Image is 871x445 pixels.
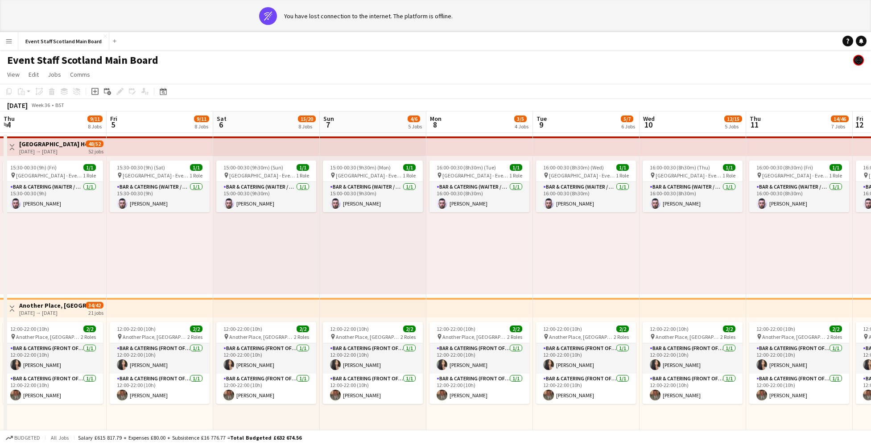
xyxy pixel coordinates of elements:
[19,301,86,309] h3: Another Place, [GEOGRAPHIC_DATA] - Front of House
[535,119,547,130] span: 9
[720,334,735,340] span: 2 Roles
[296,172,309,179] span: 1 Role
[123,334,187,340] span: Another Place, [GEOGRAPHIC_DATA] & Links
[194,115,209,122] span: 9/11
[403,172,416,179] span: 1 Role
[536,322,636,404] app-job-card: 12:00-22:00 (10h)2/2 Another Place, [GEOGRAPHIC_DATA] & Links2 RolesBar & Catering (Front of Hous...
[616,326,629,332] span: 2/2
[749,161,849,212] div: 16:00-00:30 (8h30m) (Fri)1/1 [GEOGRAPHIC_DATA] - Event/FOH Staff1 RoleBar & Catering (Waiter / wa...
[216,322,316,404] div: 12:00-22:00 (10h)2/2 Another Place, [GEOGRAPHIC_DATA] & Links2 RolesBar & Catering (Front of Hous...
[123,172,190,179] span: [GEOGRAPHIC_DATA] - Event/FOH Staff
[510,326,522,332] span: 2/2
[2,119,15,130] span: 4
[87,115,103,122] span: 9/11
[515,123,528,130] div: 4 Jobs
[830,326,842,332] span: 2/2
[642,119,655,130] span: 10
[298,123,315,130] div: 8 Jobs
[110,322,210,404] app-job-card: 12:00-22:00 (10h)2/2 Another Place, [GEOGRAPHIC_DATA] & Links2 RolesBar & Catering (Front of Hous...
[48,70,61,78] span: Jobs
[110,161,210,212] app-job-card: 15:30-00:30 (9h) (Sat)1/1 [GEOGRAPHIC_DATA] - Event/FOH Staff1 RoleBar & Catering (Waiter / waitr...
[400,334,416,340] span: 2 Roles
[322,119,334,130] span: 7
[442,334,507,340] span: Another Place, [GEOGRAPHIC_DATA] & Links
[614,334,629,340] span: 2 Roles
[86,140,103,147] span: 48/52
[643,182,743,212] app-card-role: Bar & Catering (Waiter / waitress)1/116:00-00:30 (8h30m)[PERSON_NAME]
[323,343,423,374] app-card-role: Bar & Catering (Front of House)1/112:00-22:00 (10h)[PERSON_NAME]
[537,115,547,123] span: Tue
[643,343,743,374] app-card-role: Bar & Catering (Front of House)1/112:00-22:00 (10h)[PERSON_NAME]
[83,164,96,171] span: 1/1
[429,161,529,212] div: 16:00-00:30 (8h30m) (Tue)1/1 [GEOGRAPHIC_DATA] - Event/FOH Staff1 RoleBar & Catering (Waiter / wa...
[549,172,616,179] span: [GEOGRAPHIC_DATA] - Event/FOH Staff
[70,70,90,78] span: Comms
[323,374,423,404] app-card-role: Bar & Catering (Front of House)1/112:00-22:00 (10h)[PERSON_NAME]
[88,309,103,316] div: 21 jobs
[749,374,849,404] app-card-role: Bar & Catering (Front of House)1/112:00-22:00 (10h)[PERSON_NAME]
[4,433,41,443] button: Budgeted
[19,140,86,148] h3: [GEOGRAPHIC_DATA] Hotel - Service Staff
[216,343,316,374] app-card-role: Bar & Catering (Front of House)1/112:00-22:00 (10h)[PERSON_NAME]
[725,123,742,130] div: 5 Jobs
[536,161,636,212] div: 16:00-00:30 (8h30m) (Wed)1/1 [GEOGRAPHIC_DATA] - Event/FOH Staff1 RoleBar & Catering (Waiter / wa...
[829,172,842,179] span: 1 Role
[190,164,202,171] span: 1/1
[10,164,57,171] span: 15:30-00:30 (9h) (Fri)
[83,172,96,179] span: 1 Role
[756,326,795,332] span: 12:00-22:00 (10h)
[621,115,633,122] span: 5/7
[190,172,202,179] span: 1 Role
[748,119,761,130] span: 11
[429,322,529,404] app-job-card: 12:00-22:00 (10h)2/2 Another Place, [GEOGRAPHIC_DATA] & Links2 RolesBar & Catering (Front of Hous...
[3,161,103,212] div: 15:30-00:30 (9h) (Fri)1/1 [GEOGRAPHIC_DATA] - Event/FOH Staff1 RoleBar & Catering (Waiter / waitr...
[507,334,522,340] span: 2 Roles
[16,172,83,179] span: [GEOGRAPHIC_DATA] - Event/FOH Staff
[543,326,582,332] span: 12:00-22:00 (10h)
[83,326,96,332] span: 2/2
[187,334,202,340] span: 2 Roles
[88,123,102,130] div: 8 Jobs
[536,182,636,212] app-card-role: Bar & Catering (Waiter / waitress)1/116:00-00:30 (8h30m)[PERSON_NAME]
[284,12,453,20] div: You have lost connection to the internet. The platform is offline.
[66,69,94,80] a: Comms
[749,343,849,374] app-card-role: Bar & Catering (Front of House)1/112:00-22:00 (10h)[PERSON_NAME]
[856,115,863,123] span: Fri
[55,102,64,108] div: BST
[88,147,103,155] div: 52 jobs
[297,326,309,332] span: 2/2
[408,115,420,122] span: 4/6
[616,164,629,171] span: 1/1
[536,374,636,404] app-card-role: Bar & Catering (Front of House)1/112:00-22:00 (10h)[PERSON_NAME]
[616,172,629,179] span: 1 Role
[853,55,864,66] app-user-avatar: Event Staff Scotland
[643,374,743,404] app-card-role: Bar & Catering (Front of House)1/112:00-22:00 (10h)[PERSON_NAME]
[117,326,156,332] span: 12:00-22:00 (10h)
[216,161,316,212] div: 15:00-00:30 (9h30m) (Sun)1/1 [GEOGRAPHIC_DATA] - Event/FOH Staff1 RoleBar & Catering (Waiter / wa...
[29,102,52,108] span: Week 36
[109,119,117,130] span: 5
[722,172,735,179] span: 1 Role
[536,343,636,374] app-card-role: Bar & Catering (Front of House)1/112:00-22:00 (10h)[PERSON_NAME]
[442,172,509,179] span: [GEOGRAPHIC_DATA] - Event/FOH Staff
[336,172,403,179] span: [GEOGRAPHIC_DATA] - Event/FOH Staff
[643,322,743,404] app-job-card: 12:00-22:00 (10h)2/2 Another Place, [GEOGRAPHIC_DATA] & Links2 RolesBar & Catering (Front of Hous...
[437,164,496,171] span: 16:00-00:30 (8h30m) (Tue)
[656,334,720,340] span: Another Place, [GEOGRAPHIC_DATA] & Links
[323,161,423,212] app-job-card: 15:00-00:30 (9h30m) (Mon)1/1 [GEOGRAPHIC_DATA] - Event/FOH Staff1 RoleBar & Catering (Waiter / wa...
[749,182,849,212] app-card-role: Bar & Catering (Waiter / waitress)1/116:00-00:30 (8h30m)[PERSON_NAME]
[429,119,442,130] span: 8
[749,322,849,404] div: 12:00-22:00 (10h)2/2 Another Place, [GEOGRAPHIC_DATA] & Links2 RolesBar & Catering (Front of Hous...
[18,33,109,50] button: Event Staff Scotland Main Board
[215,119,227,130] span: 6
[7,54,158,67] h1: Event Staff Scotland Main Board
[403,326,416,332] span: 2/2
[3,182,103,212] app-card-role: Bar & Catering (Waiter / waitress)1/115:30-00:30 (9h)[PERSON_NAME]
[724,115,742,122] span: 12/15
[4,69,23,80] a: View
